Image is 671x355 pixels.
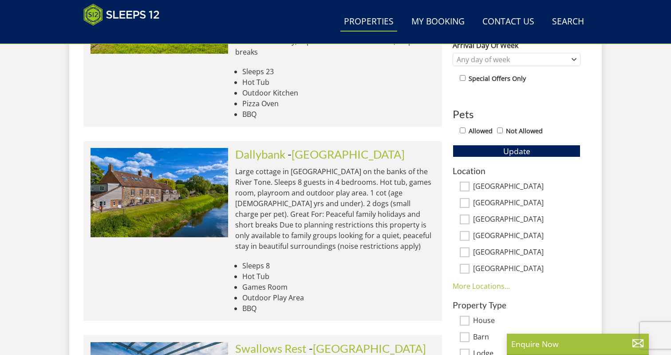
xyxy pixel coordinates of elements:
[453,108,580,120] h3: Pets
[288,148,405,161] span: -
[506,126,543,136] label: Not Allowed
[79,31,172,39] iframe: Customer reviews powered by Trustpilot
[473,333,580,343] label: Barn
[473,264,580,274] label: [GEOGRAPHIC_DATA]
[242,77,435,88] li: Hot Tub
[242,260,435,271] li: Sleeps 8
[473,215,580,225] label: [GEOGRAPHIC_DATA]
[453,40,580,51] label: Arrival Day Of Week
[473,248,580,258] label: [GEOGRAPHIC_DATA]
[242,109,435,120] li: BBQ
[242,282,435,292] li: Games Room
[83,4,160,26] img: Sleeps 12
[454,55,569,64] div: Any day of week
[313,342,426,355] a: [GEOGRAPHIC_DATA]
[453,281,510,291] a: More Locations...
[511,338,644,350] p: Enquire Now
[453,166,580,176] h3: Location
[292,148,405,161] a: [GEOGRAPHIC_DATA]
[479,12,538,32] a: Contact Us
[242,66,435,77] li: Sleeps 23
[503,146,530,156] span: Update
[453,53,580,66] div: Combobox
[473,231,580,241] label: [GEOGRAPHIC_DATA]
[473,182,580,192] label: [GEOGRAPHIC_DATA]
[473,316,580,326] label: House
[453,145,580,157] button: Update
[469,74,526,84] label: Special Offers Only
[91,148,228,237] img: riverside-somerset-holiday-accommodation-home-sleeps-8.original.jpg
[242,98,435,109] li: Pizza Oven
[242,303,435,314] li: BBQ
[473,199,580,208] label: [GEOGRAPHIC_DATA]
[309,342,426,355] span: -
[242,292,435,303] li: Outdoor Play Area
[242,271,435,282] li: Hot Tub
[235,342,307,355] a: Swallows Rest
[453,300,580,310] h3: Property Type
[242,88,435,98] li: Outdoor Kitchen
[340,12,397,32] a: Properties
[469,126,493,136] label: Allowed
[408,12,468,32] a: My Booking
[549,12,588,32] a: Search
[235,148,285,161] a: Dallybank
[235,166,435,251] p: Large cottage in [GEOGRAPHIC_DATA] on the banks of the River Tone. Sleeps 8 guests in 4 bedrooms....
